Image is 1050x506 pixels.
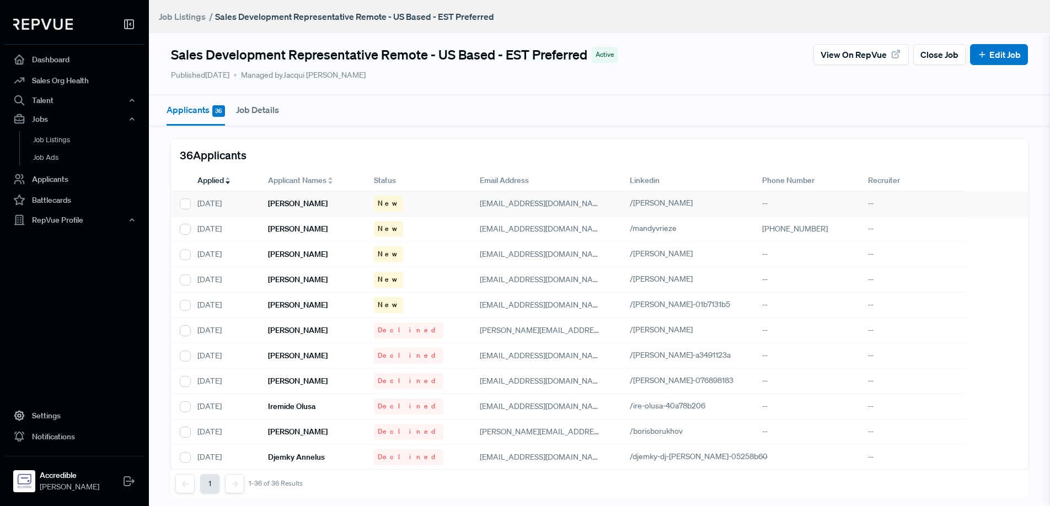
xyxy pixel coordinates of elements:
[209,11,213,22] span: /
[4,426,144,447] a: Notifications
[630,299,743,309] a: /[PERSON_NAME]-01b7131b5
[480,300,606,310] span: [EMAIL_ADDRESS][DOMAIN_NAME]
[753,445,859,470] div: --
[859,293,965,318] div: --
[189,419,259,445] div: [DATE]
[4,405,144,426] a: Settings
[40,470,99,481] strong: Accredible
[630,299,730,309] span: /[PERSON_NAME]-01b7131b5
[630,350,731,360] span: /[PERSON_NAME]-a3491123a
[159,10,206,23] a: Job Listings
[630,426,695,436] a: /borisborukhov
[378,300,399,310] span: New
[859,419,965,445] div: --
[4,70,144,91] a: Sales Org Health
[259,170,365,191] div: Toggle SortBy
[13,19,73,30] img: RepVue
[200,474,219,493] button: 1
[630,274,705,284] a: /[PERSON_NAME]
[189,394,259,419] div: [DATE]
[19,131,159,149] a: Job Listings
[378,274,399,284] span: New
[4,91,144,110] button: Talent
[630,175,660,186] span: Linkedin
[970,44,1028,65] button: Edit Job
[4,110,144,128] button: Jobs
[171,47,587,63] h4: Sales Development Representative Remote - US Based - EST Preferred
[249,480,303,487] div: 1-36 of 36 Results
[762,175,815,186] span: Phone Number
[4,49,144,70] a: Dashboard
[630,451,768,461] span: /djemky-dj-[PERSON_NAME]-05258b60
[378,198,399,208] span: New
[630,325,693,335] span: /[PERSON_NAME]
[480,452,606,462] span: [EMAIL_ADDRESS][DOMAIN_NAME]
[268,250,328,259] h6: [PERSON_NAME]
[859,217,965,242] div: --
[630,198,705,208] a: /[PERSON_NAME]
[868,175,900,186] span: Recruiter
[40,481,99,493] span: [PERSON_NAME]
[753,293,859,318] div: --
[859,369,965,394] div: --
[378,401,440,411] span: Declined
[480,325,666,335] span: [PERSON_NAME][EMAIL_ADDRESS][DOMAIN_NAME]
[630,375,733,385] span: /[PERSON_NAME]-076898183
[630,350,743,360] a: /[PERSON_NAME]-a3491123a
[480,175,529,186] span: Email Address
[753,394,859,419] div: --
[268,175,326,186] span: Applicant Names
[630,451,780,461] a: /djemky-dj-[PERSON_NAME]-05258b60
[753,191,859,217] div: --
[19,149,159,166] a: Job Ads
[378,249,399,259] span: New
[189,445,259,470] div: [DATE]
[268,326,328,335] h6: [PERSON_NAME]
[480,224,606,234] span: [EMAIL_ADDRESS][DOMAIN_NAME]
[813,44,909,65] button: View on RepVue
[630,198,693,208] span: /[PERSON_NAME]
[189,293,259,318] div: [DATE]
[4,190,144,211] a: Battlecards
[859,394,965,419] div: --
[4,456,144,497] a: AccredibleAccredible[PERSON_NAME]
[197,175,224,186] span: Applied
[378,452,440,462] span: Declined
[189,191,259,217] div: [DATE]
[378,325,440,335] span: Declined
[753,343,859,369] div: --
[480,427,725,437] span: [PERSON_NAME][EMAIL_ADDRESS][PERSON_NAME][DOMAIN_NAME]
[753,419,859,445] div: --
[630,401,718,411] a: /ire-olusa-40a78b206
[859,191,965,217] div: --
[268,427,328,437] h6: [PERSON_NAME]
[189,343,259,369] div: [DATE]
[15,472,33,490] img: Accredible
[630,223,689,233] a: /mandyvrieze
[236,95,279,124] button: Job Details
[480,198,606,208] span: [EMAIL_ADDRESS][DOMAIN_NAME]
[480,351,606,360] span: [EMAIL_ADDRESS][DOMAIN_NAME]
[753,318,859,343] div: --
[630,401,705,411] span: /ire-olusa-40a78b206
[4,211,144,229] button: RepVue Profile
[171,69,229,81] p: Published [DATE]
[630,325,705,335] a: /[PERSON_NAME]
[753,242,859,267] div: --
[378,427,440,437] span: Declined
[189,369,259,394] div: [DATE]
[212,105,225,117] span: 36
[189,242,259,267] div: [DATE]
[189,318,259,343] div: [DATE]
[4,169,144,190] a: Applicants
[268,199,328,208] h6: [PERSON_NAME]
[913,44,966,65] button: Close Job
[753,369,859,394] div: --
[175,474,195,493] button: Previous
[268,275,328,284] h6: [PERSON_NAME]
[753,267,859,293] div: --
